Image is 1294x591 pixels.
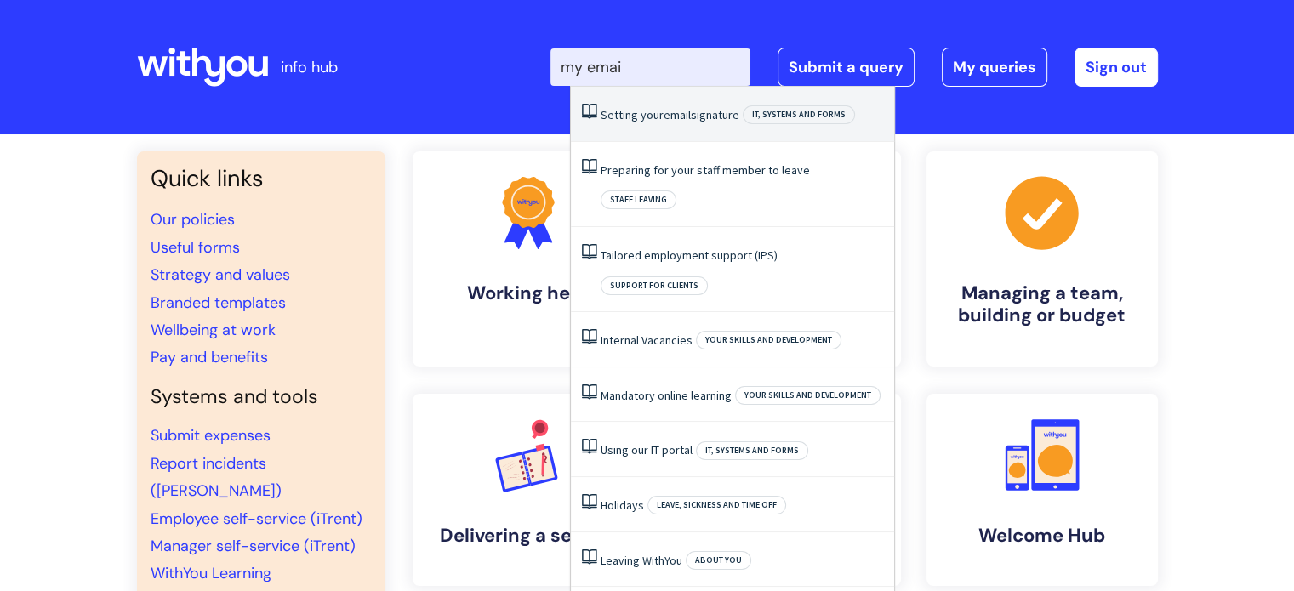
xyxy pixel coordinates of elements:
[151,209,235,230] a: Our policies
[601,388,732,403] a: Mandatory online learning
[647,496,786,514] span: Leave, sickness and time off
[735,386,881,405] span: Your skills and development
[151,385,372,409] h4: Systems and tools
[151,320,276,340] a: Wellbeing at work
[601,190,676,209] span: Staff leaving
[151,347,268,367] a: Pay and benefits
[778,48,915,87] a: Submit a query
[151,563,271,583] a: WithYou Learning
[926,151,1158,367] a: Managing a team, building or budget
[601,497,644,513] a: Holidays
[601,162,810,178] a: Preparing for your staff member to leave
[686,551,751,570] span: About you
[601,247,778,263] a: Tailored employment support (IPS)
[940,525,1144,547] h4: Welcome Hub
[151,425,271,446] a: Submit expenses
[664,107,691,122] span: email
[413,394,644,586] a: Delivering a service
[151,509,362,529] a: Employee self-service (iTrent)
[151,165,372,192] h3: Quick links
[426,282,630,304] h4: Working here
[550,48,1158,87] div: | -
[601,442,693,457] a: Using our IT portal
[151,453,282,501] a: Report incidents ([PERSON_NAME])
[151,536,356,556] a: Manager self-service (iTrent)
[550,48,750,86] input: Search
[601,553,682,568] a: Leaving WithYou
[151,264,290,285] a: Strategy and values
[942,48,1047,87] a: My queries
[743,105,855,124] span: IT, systems and forms
[151,293,286,313] a: Branded templates
[940,282,1144,327] h4: Managing a team, building or budget
[696,441,808,460] span: IT, systems and forms
[413,151,644,367] a: Working here
[696,331,841,349] span: Your skills and development
[926,394,1158,586] a: Welcome Hub
[151,237,240,258] a: Useful forms
[281,54,338,81] p: info hub
[426,525,630,547] h4: Delivering a service
[601,107,739,122] a: Setting youremailsignature
[601,332,693,348] a: Internal Vacancies
[601,276,708,295] span: Support for clients
[1075,48,1158,87] a: Sign out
